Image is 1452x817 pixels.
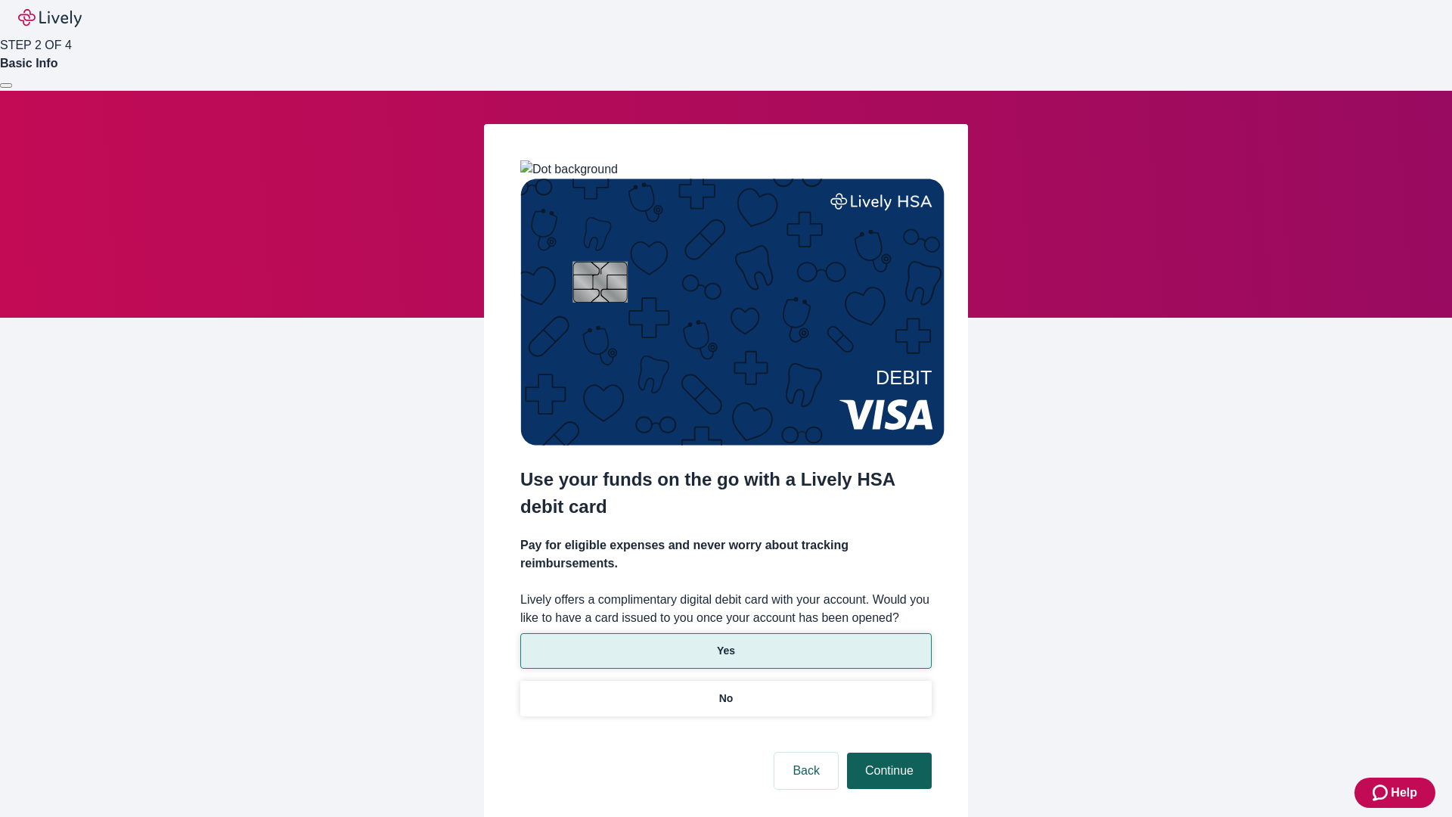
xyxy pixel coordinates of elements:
[18,9,82,27] img: Lively
[1391,784,1417,802] span: Help
[520,160,618,179] img: Dot background
[1354,778,1435,808] button: Zendesk support iconHelp
[717,643,735,659] p: Yes
[520,681,932,716] button: No
[1373,784,1391,802] svg: Zendesk support icon
[520,591,932,627] label: Lively offers a complimentary digital debit card with your account. Would you like to have a card...
[847,753,932,789] button: Continue
[520,179,945,446] img: Debit card
[520,466,932,520] h2: Use your funds on the go with a Lively HSA debit card
[774,753,838,789] button: Back
[719,691,734,707] p: No
[520,633,932,669] button: Yes
[520,536,932,573] h4: Pay for eligible expenses and never worry about tracking reimbursements.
